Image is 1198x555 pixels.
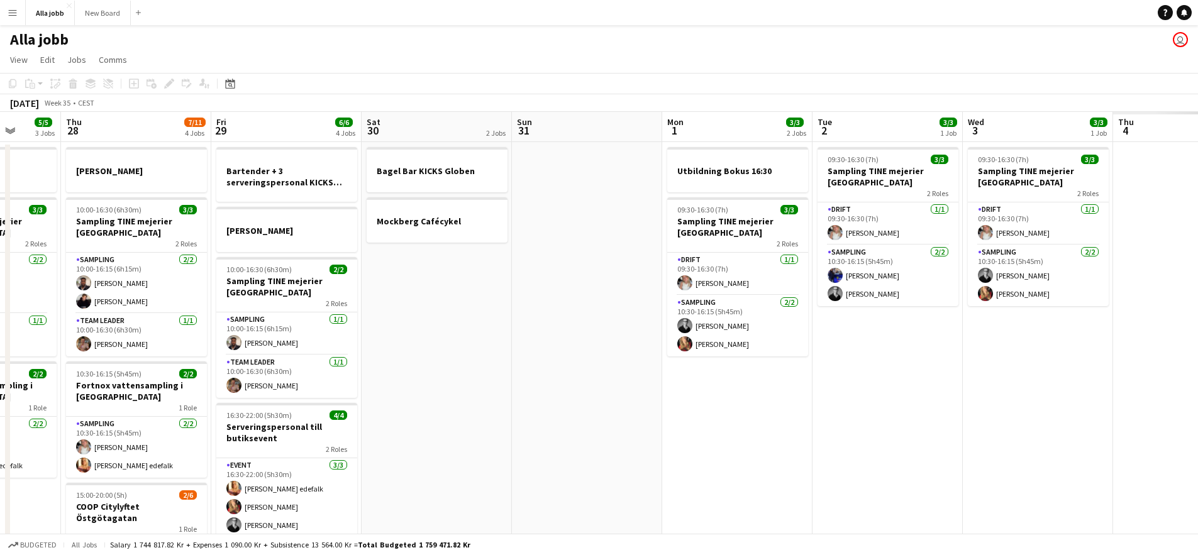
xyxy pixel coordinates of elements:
span: 3 [966,123,984,138]
div: [DATE] [10,97,39,109]
span: 2/2 [179,369,197,378]
span: 3/3 [1090,118,1107,127]
span: 3/3 [940,118,957,127]
h3: Sampling TINE mejerier [GEOGRAPHIC_DATA] [216,275,357,298]
span: 2 Roles [777,239,798,248]
span: 15:00-20:00 (5h) [76,490,127,500]
span: 31 [515,123,532,138]
app-card-role: Sampling2/210:30-16:15 (5h45m)[PERSON_NAME][PERSON_NAME] [968,245,1109,306]
span: 1 Role [28,403,47,412]
h3: Utbildning Bokus 16:30 [667,165,808,177]
span: 28 [64,123,82,138]
app-card-role: Team Leader1/110:00-16:30 (6h30m)[PERSON_NAME] [216,355,357,398]
div: 3 Jobs [35,128,55,138]
span: Tue [818,116,832,128]
app-job-card: 09:30-16:30 (7h)3/3Sampling TINE mejerier [GEOGRAPHIC_DATA]2 RolesDrift1/109:30-16:30 (7h)[PERSON... [968,147,1109,306]
app-card-role: Sampling2/210:30-16:15 (5h45m)[PERSON_NAME][PERSON_NAME] edefalk [66,417,207,478]
h3: [PERSON_NAME] [66,165,207,177]
span: 10:00-16:30 (6h30m) [76,205,141,214]
app-job-card: 10:00-16:30 (6h30m)2/2Sampling TINE mejerier [GEOGRAPHIC_DATA]2 RolesSampling1/110:00-16:15 (6h15... [216,257,357,398]
h3: Fortnox vattensampling i [GEOGRAPHIC_DATA] [66,380,207,402]
app-card-role: Sampling2/210:00-16:15 (6h15m)[PERSON_NAME][PERSON_NAME] [66,253,207,314]
app-card-role: Drift1/109:30-16:30 (7h)[PERSON_NAME] [818,202,958,245]
span: 2 [816,123,832,138]
span: Wed [968,116,984,128]
span: Sat [367,116,380,128]
span: Sun [517,116,532,128]
span: 3/3 [780,205,798,214]
div: CEST [78,98,94,107]
span: 7/11 [184,118,206,127]
div: 1 Job [1090,128,1107,138]
app-job-card: 10:00-16:30 (6h30m)3/3Sampling TINE mejerier [GEOGRAPHIC_DATA]2 RolesSampling2/210:00-16:15 (6h15... [66,197,207,356]
app-card-role: Event3/316:30-22:00 (5h30m)[PERSON_NAME] edefalk[PERSON_NAME][PERSON_NAME] [216,458,357,537]
app-card-role: Sampling2/210:30-16:15 (5h45m)[PERSON_NAME][PERSON_NAME] [818,245,958,306]
app-card-role: Sampling1/110:00-16:15 (6h15m)[PERSON_NAME] [216,312,357,355]
a: Edit [35,52,60,68]
span: 1 Role [179,403,197,412]
div: 4 Jobs [185,128,205,138]
h3: Sampling TINE mejerier [GEOGRAPHIC_DATA] [667,216,808,238]
span: Total Budgeted 1 759 471.82 kr [358,540,470,549]
span: 1 [665,123,684,138]
button: New Board [75,1,131,25]
app-job-card: Bagel Bar KICKS Globen [367,147,507,192]
span: 09:30-16:30 (7h) [828,155,879,164]
div: 4 Jobs [336,128,355,138]
h3: Mockberg Cafécykel [367,216,507,227]
div: Salary 1 744 817.82 kr + Expenses 1 090.00 kr + Subsistence 13 564.00 kr = [110,540,470,549]
span: Thu [1118,116,1134,128]
app-card-role: Drift1/109:30-16:30 (7h)[PERSON_NAME] [968,202,1109,245]
button: Alla jobb [26,1,75,25]
app-job-card: Bartender + 3 serveringspersonal KICKS Globen [216,147,357,202]
app-job-card: [PERSON_NAME] [216,207,357,252]
span: 2 Roles [326,299,347,308]
span: 2 Roles [1077,189,1099,198]
app-job-card: 10:30-16:15 (5h45m)2/2Fortnox vattensampling i [GEOGRAPHIC_DATA]1 RoleSampling2/210:30-16:15 (5h4... [66,361,207,478]
span: All jobs [69,540,99,549]
app-job-card: 09:30-16:30 (7h)3/3Sampling TINE mejerier [GEOGRAPHIC_DATA]2 RolesDrift1/109:30-16:30 (7h)[PERSON... [667,197,808,356]
span: Edit [40,54,55,65]
h3: Sampling TINE mejerier [GEOGRAPHIC_DATA] [818,165,958,188]
span: Thu [66,116,82,128]
span: Comms [99,54,127,65]
span: Fri [216,116,226,128]
div: Utbildning Bokus 16:30 [667,147,808,192]
span: 2 Roles [927,189,948,198]
span: Budgeted [20,541,57,549]
app-user-avatar: August Löfgren [1173,32,1188,47]
span: 2 Roles [25,239,47,248]
span: 30 [365,123,380,138]
h3: [PERSON_NAME] [216,225,357,236]
app-job-card: 09:30-16:30 (7h)3/3Sampling TINE mejerier [GEOGRAPHIC_DATA]2 RolesDrift1/109:30-16:30 (7h)[PERSON... [818,147,958,306]
h3: Serveringspersonal till butiksevent [216,421,357,444]
app-job-card: Mockberg Cafécykel [367,197,507,243]
span: 16:30-22:00 (5h30m) [226,410,292,420]
span: 2/6 [179,490,197,500]
span: 3/3 [1081,155,1099,164]
span: 10:30-16:15 (5h45m) [76,369,141,378]
app-job-card: [PERSON_NAME] [66,147,207,192]
h3: Bagel Bar KICKS Globen [367,165,507,177]
span: View [10,54,28,65]
h3: Sampling TINE mejerier [GEOGRAPHIC_DATA] [968,165,1109,188]
button: Budgeted [6,538,58,552]
span: 6/6 [335,118,353,127]
span: 10:00-16:30 (6h30m) [226,265,292,274]
a: View [5,52,33,68]
app-card-role: Sampling2/210:30-16:15 (5h45m)[PERSON_NAME][PERSON_NAME] [667,295,808,356]
span: Mon [667,116,684,128]
a: Comms [94,52,132,68]
h1: Alla jobb [10,30,69,49]
span: 29 [214,123,226,138]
